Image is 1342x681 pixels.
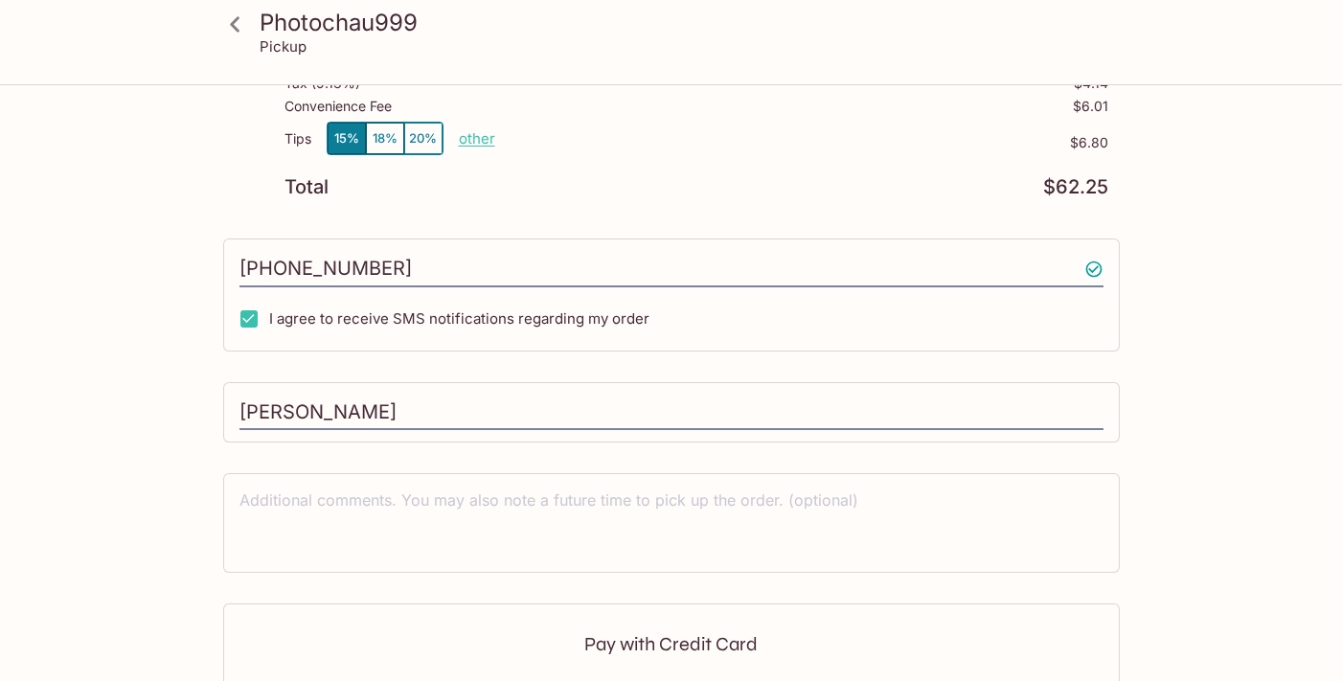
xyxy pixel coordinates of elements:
p: $6.80 [495,135,1108,150]
span: I agree to receive SMS notifications regarding my order [269,309,649,328]
button: 15% [328,123,366,154]
p: $62.25 [1043,178,1108,196]
p: Pay with Credit Card [270,635,1073,653]
input: Enter first and last name [239,395,1103,431]
h3: Photochau999 [260,8,1116,37]
p: Total [284,178,329,196]
button: other [459,129,495,148]
p: Pickup [260,37,307,56]
button: 18% [366,123,404,154]
p: Convenience Fee [284,99,392,114]
p: Tips [284,131,311,147]
input: Enter phone number [239,251,1103,287]
p: $6.01 [1073,99,1108,114]
button: 20% [404,123,443,154]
